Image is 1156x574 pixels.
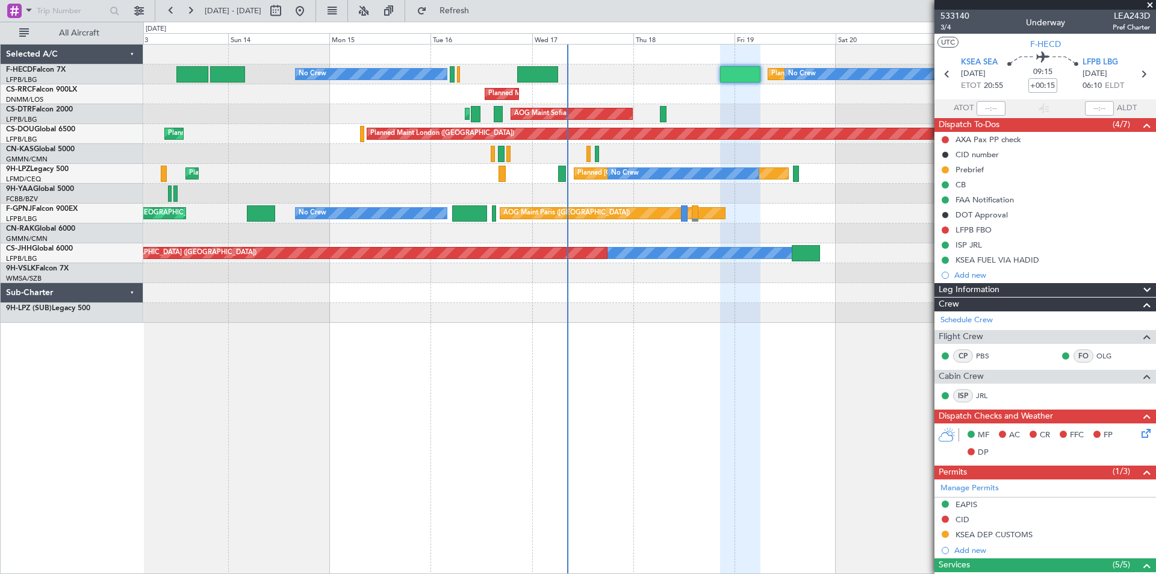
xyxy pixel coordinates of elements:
[939,558,970,572] span: Services
[956,195,1014,205] div: FAA Notification
[6,126,75,133] a: CS-DOUGlobal 6500
[939,466,967,479] span: Permits
[6,225,34,232] span: CN-RAK
[954,270,1150,280] div: Add new
[6,305,90,312] a: 9H-LPZ (SUB)Legacy 500
[503,204,630,222] div: AOG Maint Paris ([GEOGRAPHIC_DATA])
[6,265,69,272] a: 9H-VSLKFalcon 7X
[940,22,969,33] span: 3/4
[430,33,532,44] div: Tue 16
[956,179,966,190] div: CB
[6,86,77,93] a: CS-RRCFalcon 900LX
[6,146,34,153] span: CN-KAS
[1113,465,1130,478] span: (1/3)
[961,57,998,69] span: KSEA SEA
[611,164,639,182] div: No Crew
[978,429,989,441] span: MF
[1096,351,1123,361] a: OLG
[1009,429,1020,441] span: AC
[976,390,1003,401] a: JRL
[939,298,959,311] span: Crew
[6,205,32,213] span: F-GPNJ
[1026,16,1065,29] div: Underway
[939,118,999,132] span: Dispatch To-Dos
[6,126,34,133] span: CS-DOU
[468,105,530,123] div: Planned Maint Sofia
[6,155,48,164] a: GMMN/CMN
[67,244,256,262] div: Planned Maint [GEOGRAPHIC_DATA] ([GEOGRAPHIC_DATA])
[6,75,37,84] a: LFPB/LBG
[6,186,33,193] span: 9H-YAA
[6,195,38,204] a: FCBB/BZV
[299,204,326,222] div: No Crew
[956,210,1008,220] div: DOT Approval
[6,254,37,263] a: LFPB/LBG
[1033,66,1052,78] span: 09:15
[6,166,69,173] a: 9H-LPZLegacy 500
[1030,38,1061,51] span: F-HECD
[836,33,937,44] div: Sat 20
[1113,22,1150,33] span: Pref Charter
[961,68,986,80] span: [DATE]
[954,102,974,114] span: ATOT
[939,330,983,344] span: Flight Crew
[939,370,984,384] span: Cabin Crew
[940,482,999,494] a: Manage Permits
[13,23,131,43] button: All Aircraft
[6,66,33,73] span: F-HECD
[956,514,969,525] div: CID
[984,80,1003,92] span: 20:55
[1113,558,1130,571] span: (5/5)
[6,265,36,272] span: 9H-VSLK
[205,5,261,16] span: [DATE] - [DATE]
[953,389,973,402] div: ISP
[488,85,678,103] div: Planned Maint [GEOGRAPHIC_DATA] ([GEOGRAPHIC_DATA])
[299,65,326,83] div: No Crew
[1070,429,1084,441] span: FFC
[633,33,735,44] div: Thu 18
[6,214,37,223] a: LFPB/LBG
[956,164,984,175] div: Prebrief
[6,245,73,252] a: CS-JHHGlobal 6000
[1104,429,1113,441] span: FP
[954,545,1150,555] div: Add new
[1105,80,1124,92] span: ELDT
[976,351,1003,361] a: PBS
[956,149,999,160] div: CID number
[953,349,973,363] div: CP
[1113,118,1130,131] span: (4/7)
[514,105,567,123] div: AOG Maint Sofia
[1083,57,1118,69] span: LFPB LBG
[1083,68,1107,80] span: [DATE]
[771,65,961,83] div: Planned Maint [GEOGRAPHIC_DATA] ([GEOGRAPHIC_DATA])
[1040,429,1050,441] span: CR
[6,305,52,312] span: 9H-LPZ (SUB)
[6,106,32,113] span: CS-DTR
[6,186,74,193] a: 9H-YAAGlobal 5000
[6,245,32,252] span: CS-JHH
[127,33,228,44] div: Sat 13
[168,125,358,143] div: Planned Maint [GEOGRAPHIC_DATA] ([GEOGRAPHIC_DATA])
[329,33,430,44] div: Mon 15
[6,225,75,232] a: CN-RAKGlobal 6000
[6,166,30,173] span: 9H-LPZ
[939,283,999,297] span: Leg Information
[6,205,78,213] a: F-GPNJFalcon 900EX
[577,164,748,182] div: Planned [GEOGRAPHIC_DATA] ([GEOGRAPHIC_DATA])
[370,125,514,143] div: Planned Maint London ([GEOGRAPHIC_DATA])
[956,225,992,235] div: LFPB FBO
[6,274,42,283] a: WMSA/SZB
[956,499,977,510] div: EAPIS
[735,33,836,44] div: Fri 19
[1117,102,1137,114] span: ALDT
[978,447,989,459] span: DP
[1113,10,1150,22] span: LEA243D
[6,95,43,104] a: DNMM/LOS
[6,106,73,113] a: CS-DTRFalcon 2000
[937,37,959,48] button: UTC
[1083,80,1102,92] span: 06:10
[6,146,75,153] a: CN-KASGlobal 5000
[6,66,66,73] a: F-HECDFalcon 7X
[37,2,106,20] input: Trip Number
[411,1,483,20] button: Refresh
